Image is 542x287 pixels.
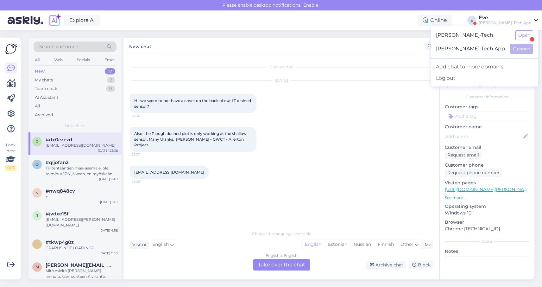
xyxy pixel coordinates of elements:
span: #jvdxe15f [46,211,69,217]
div: + [46,194,118,200]
p: See more ... [445,195,529,201]
span: #tkwp4g0z [46,239,74,245]
div: English to English [266,253,298,258]
div: All [34,56,41,64]
div: [DATE] [130,78,433,83]
div: Take over the chat [253,259,310,271]
div: AI Assistant [35,94,58,101]
div: Log out [431,73,538,84]
span: n [35,190,39,195]
p: Customer email [445,144,529,151]
div: Archived [35,112,53,118]
p: Visited pages [445,180,529,186]
span: Other [400,241,413,247]
span: m [35,265,39,269]
a: [EMAIL_ADDRESS][DOMAIN_NAME] [134,170,204,175]
span: Hi we seem to not have a cover on the back of out LT drained sensor? [134,98,252,109]
div: Chat started [130,64,433,70]
div: All [35,103,40,109]
div: [DATE] 7:40 [99,177,118,182]
div: Mitä mieltä [PERSON_NAME] lannoituksen suhteen Kiviranta pellolla kasvonsa syysvehnä todella vahv... [46,268,118,279]
div: GRAPHS NOT LOADING? [46,245,118,251]
div: Request phone number [445,169,502,177]
div: 0 / 3 [5,165,16,171]
div: [DATE] 4:58 [99,228,118,233]
div: [EMAIL_ADDRESS][DOMAIN_NAME] [46,143,118,148]
span: English [152,241,169,248]
p: Chrome [TECHNICAL_ID] [445,226,529,232]
a: Eve[PERSON_NAME]-Tech App [479,15,538,25]
div: Customer [425,42,450,49]
img: explore-ai [48,14,61,27]
input: Add a tag [445,112,529,121]
p: Notes [445,248,529,255]
div: [DATE] 5:01 [100,200,118,204]
p: Windows 10 [445,210,529,216]
div: Eve [479,15,531,20]
img: Askly Logo [5,43,17,55]
div: Choose the language and reply [130,231,433,237]
div: Email [103,56,117,64]
span: d [35,139,39,144]
span: #dx0ezezd [46,137,72,143]
div: Russian [350,240,374,249]
div: E [467,16,476,25]
span: 23:36 [132,113,155,118]
div: Request email [445,151,482,159]
div: Me [422,241,431,248]
input: Add name [445,133,522,140]
div: Look Here [5,142,16,171]
div: 17 [105,68,115,74]
div: Web [53,56,64,64]
a: Explore AI [64,15,100,26]
div: New [35,68,45,74]
p: Browser [445,219,529,226]
div: Online [418,15,452,26]
div: Archive chat [366,261,406,269]
div: Socials [76,56,91,64]
div: My chats [35,77,53,83]
div: Customer information [445,94,529,100]
span: j [36,213,38,218]
span: [PERSON_NAME]-Tech App [436,44,505,54]
div: English [302,240,325,249]
span: [PERSON_NAME]-Tech [436,30,510,40]
div: [PERSON_NAME]-Tech App [479,20,531,25]
span: q [35,162,39,167]
button: Opened [510,44,533,54]
span: #qljofan2 [46,160,69,165]
button: Open [515,30,533,40]
span: 23:38 [132,179,155,184]
div: Finnish [374,240,397,249]
span: Also, the Plough drained plot is only working at the shallow sensor. Many thanks. [PERSON_NAME] -... [134,131,248,147]
div: 2 [107,77,115,83]
span: t [36,242,38,246]
label: New chat [129,41,151,50]
div: Tiilitehtaantien maa-asema ei ole toiminut 17.6. jälkeen, en myöskään maksa euroja siitä. Terv. Esa [46,165,118,177]
span: 23:37 [132,152,155,157]
span: Search customers [39,43,79,50]
p: Customer phone [445,162,529,169]
div: [DATE] 11:10 [99,251,118,256]
span: New chats [65,123,85,129]
span: #nwq848cv [46,188,75,194]
div: [EMAIL_ADDRESS][PERSON_NAME][DOMAIN_NAME] [46,217,118,228]
span: Enable [301,2,320,8]
div: 0 [106,86,115,92]
div: [DATE] 23:38 [98,148,118,153]
div: Estonian [325,240,350,249]
div: Team chats [35,86,58,92]
a: [URL][DOMAIN_NAME][PERSON_NAME] [445,187,532,192]
div: Visitor [130,241,147,248]
p: Operating system [445,203,529,210]
p: Customer name [445,124,529,130]
div: Block [408,261,433,269]
div: Extra [445,239,529,244]
a: Add chat to more domains [431,61,538,73]
p: Customer tags [445,104,529,110]
span: markus.riitamo@hotmail.com [46,262,111,268]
